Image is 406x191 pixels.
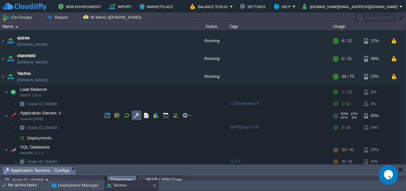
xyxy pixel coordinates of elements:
div: 3% [364,86,385,99]
a: quizea [17,35,30,41]
button: Settings [240,3,267,10]
img: AMDAwAAAACH5BAEAAAAALAAAAAABAAEAAAICRAEAOw== [9,109,18,122]
span: 11.1.3 [230,159,240,163]
img: AMDAwAAAACH5BAEAAAAALAAAAAABAAEAAAICRAEAOw== [0,68,6,85]
img: AMDAwAAAACH5BAEAAAAALAAAAAABAAEAAAICRAEAOw== [18,133,27,143]
img: AMDAwAAAACH5BAEAAAAALAAAAAABAAEAAAICRAEAOw== [5,143,8,156]
img: AMDAwAAAACH5BAEAAAAALAAAAAABAAEAAAICRAEAOw== [9,86,18,99]
div: 30 / 40 [341,157,352,167]
img: CloudJiffy [2,3,46,11]
a: Techno [17,70,31,77]
span: Load Balancer [19,87,48,92]
img: AMDAwAAAACH5BAEAAAAALAAAAAABAAEAAAICRAEAOw== [6,50,15,67]
img: AMDAwAAAACH5BAEAAAAALAAAAAABAAEAAAICRAEAOw== [6,68,15,85]
div: 23% [364,68,385,85]
div: Tags [228,23,331,30]
span: 245695 [27,101,58,107]
span: Apache [DATE] [20,117,43,121]
span: Application Servers : Configs [4,166,70,174]
span: 5% [350,116,357,120]
img: AMDAwAAAACH5BAEAAAAALAAAAAABAAEAAAICRAEAOw== [9,143,18,156]
span: 194458 [27,125,58,130]
iframe: chat widget [379,165,400,185]
span: MariaDB 11.1.3 [20,151,43,155]
button: [DOMAIN_NAME][EMAIL_ADDRESS][DOMAIN_NAME] [303,3,400,10]
div: Running [195,68,227,85]
div: 34 / 70 [341,68,354,85]
img: AMDAwAAAACH5BAEAAAAALAAAAAABAAEAAAICRAEAOw== [18,157,27,167]
a: Deployments [27,135,53,141]
a: SQL DatabasesMariaDB 11.1.3 [19,145,51,149]
a: [DOMAIN_NAME] [17,41,47,48]
img: AMDAwAAAACH5BAEAAAAALAAAAAABAAEAAAICRAEAOw== [14,99,18,109]
span: Node ID: [27,159,44,164]
a: Application ServersApache [DATE] [19,111,58,115]
span: Directories [111,176,133,184]
img: AMDAwAAAACH5BAEAAAAALAAAAAABAAEAAAICRAEAOw== [15,26,18,28]
div: 12% [364,32,385,50]
img: AMDAwAAAACH5BAEAAAAALAAAAAABAAEAAAICRAEAOw== [14,123,18,133]
div: 50% [364,109,385,122]
button: Import [109,3,134,10]
a: Node ID:245695 [27,101,58,107]
div: No active tasks [8,180,49,191]
div: 1 / 12 [341,86,352,99]
a: Load BalancerNGINX 1.28.0 [19,87,48,92]
button: Marketplace [139,3,175,10]
a: starshield [17,53,35,59]
button: Env Groups [2,13,34,22]
img: AMDAwAAAACH5BAEAAAAALAAAAAABAAEAAAICRAEAOw== [6,32,15,50]
span: 194457 [27,159,58,164]
img: AMDAwAAAACH5BAEAAAAALAAAAAABAAEAAAICRAEAOw== [5,109,8,122]
button: Node ID: 194458 [4,177,45,183]
img: AMDAwAAAACH5BAEAAAAALAAAAAABAAEAAAICRAEAOw== [18,99,27,109]
img: AMDAwAAAACH5BAEAAAAALAAAAAABAAEAAAICRAEAOw== [5,86,8,99]
div: 50% [364,123,385,133]
span: SQL Databases [19,144,51,150]
button: Techno [107,182,127,189]
div: Running [195,50,227,67]
span: NGINX 1.28.0 [20,93,41,97]
div: 30 / 40 [341,143,354,156]
div: 4 / 12 [341,32,352,50]
span: Node ID: [27,101,44,106]
div: 1 / 12 [341,99,350,109]
img: AMDAwAAAACH5BAEAAAAALAAAAAABAAEAAAICRAEAOw== [14,157,18,167]
img: AMDAwAAAACH5BAEAAAAALAAAAAABAAEAAAICRAEAOw== [0,50,6,67]
span: Node ID: [27,125,44,130]
div: 29% [364,143,385,156]
div: 38% [364,50,385,67]
span: [DATE]-php-7.4.33 [230,125,259,129]
button: Region [47,13,70,22]
button: Deployment Manager [52,182,98,189]
a: [DOMAIN_NAME] [17,77,47,83]
span: CPU [341,116,348,120]
span: 15% [351,112,357,116]
span: Application Servers [19,110,58,116]
a: Node ID:194457 [27,159,58,164]
span: 1.28.0-almalinux-9 [230,101,259,105]
button: Help [274,3,293,10]
div: Running [195,32,227,50]
span: RAM [341,112,348,116]
a: Node ID:194458 [27,125,58,130]
span: SFTP / SSH Gate [139,176,182,184]
button: New Environment [58,3,103,10]
div: 5 / 31 [341,50,352,67]
button: IN West1 ([DOMAIN_NAME]) [83,13,144,22]
div: Status [195,23,227,30]
div: Usage [331,23,400,30]
a: [DOMAIN_NAME] [17,59,47,66]
img: AMDAwAAAACH5BAEAAAAALAAAAAABAAEAAAICRAEAOw== [14,133,18,143]
div: Name [1,23,195,30]
button: Balance ₹243.01 [190,3,230,10]
img: AMDAwAAAACH5BAEAAAAALAAAAAABAAEAAAICRAEAOw== [0,32,6,50]
img: AMDAwAAAACH5BAEAAAAALAAAAAABAAEAAAICRAEAOw== [18,123,27,133]
div: 29% [364,157,385,167]
div: 3 / 18 [341,123,350,133]
div: 3% [364,99,385,109]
